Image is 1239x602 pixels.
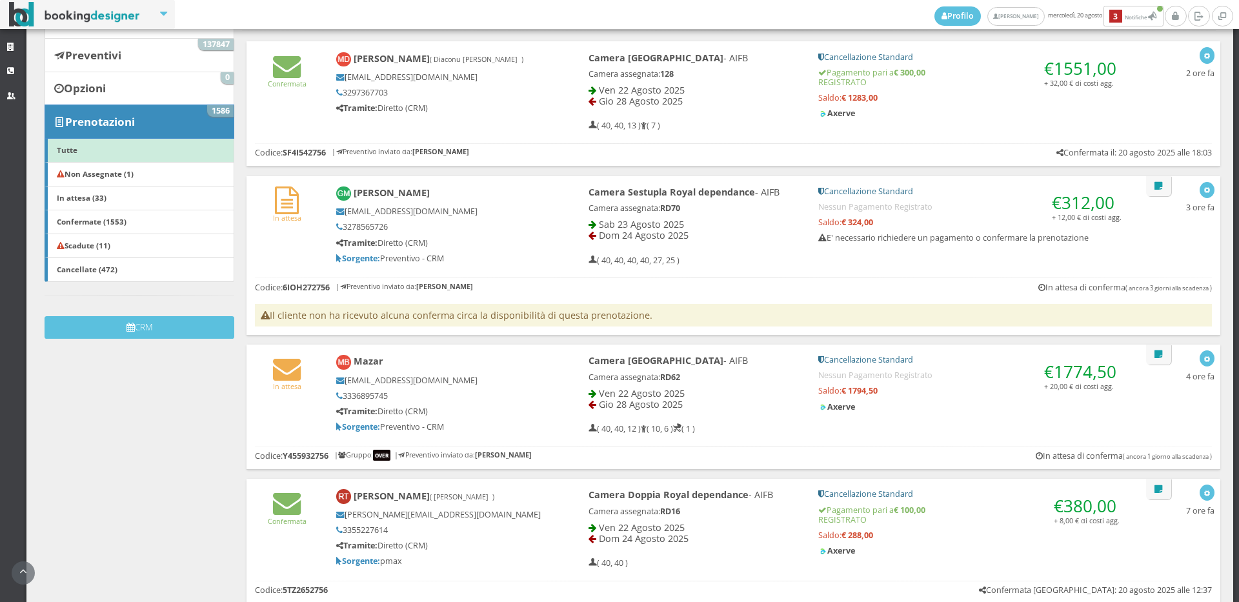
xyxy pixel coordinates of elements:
h5: Pagamento pari a REGISTRATO [818,68,1122,87]
img: BookingDesigner.com [9,2,140,27]
h5: Pagamento pari a REGISTRATO [818,505,1122,525]
h5: Diretto (CRM) [336,238,545,248]
b: Axerve [818,401,855,412]
span: 1774,50 [1054,360,1116,383]
b: [PERSON_NAME] [354,186,430,199]
h5: 3355227614 [336,525,545,535]
a: Confermata [268,505,307,525]
b: Sorgente: [336,556,380,567]
h5: 3297367703 [336,88,545,97]
small: + 8,00 € di costi agg. [1054,516,1120,525]
b: RD70 [660,203,680,214]
h5: ( 40, 40, 12 ) ( 10, 6 ) ( 1 ) [589,424,695,434]
h5: Diretto (CRM) [336,406,545,416]
h5: Saldo: [818,217,1122,227]
h5: Cancellazione Standard [818,52,1122,62]
img: gina mandoza [336,186,351,201]
h5: Codice: [255,585,328,595]
h5: E' necessario richiedere un pagamento o confermare la prenotazione [818,233,1122,243]
small: + 20,00 € di costi agg. [1044,381,1114,391]
span: € [1044,57,1116,80]
h5: Diretto (CRM) [336,103,545,113]
a: Non Assegnate (1) [45,162,234,186]
small: + 12,00 € di costi agg. [1052,212,1122,222]
b: Y455932756 [283,450,328,461]
a: Confermata [268,68,307,88]
b: Non Assegnate (1) [57,168,134,179]
strong: € 100,00 [894,505,925,516]
b: Opzioni [64,81,106,95]
a: In attesa [273,203,301,223]
span: 0 [221,72,234,84]
h5: In attesa di conferma [1036,451,1212,461]
h5: ( 40, 40 ) [589,558,628,568]
small: + 32,00 € di costi agg. [1044,78,1114,88]
h5: ( 40, 40, 40, 40, 27, 25 ) [589,256,680,265]
h5: 2 ore fa [1186,68,1214,78]
h5: Camera assegnata: [589,203,801,213]
b: Axerve [818,108,855,119]
h4: - AIFB [589,355,801,366]
b: Cancellate (472) [57,264,117,274]
strong: € 1794,50 [841,385,878,396]
span: Ven 22 Agosto 2025 [599,84,685,96]
h5: Nessun Pagamento Registrato [818,202,1122,212]
h6: | Preventivo inviato da: [336,283,473,291]
h5: Confermata il: 20 agosto 2025 alle 18:03 [1056,148,1212,157]
b: 3 [1109,10,1122,23]
b: Camera [GEOGRAPHIC_DATA] [589,354,723,366]
h4: - AIFB [589,489,801,500]
b: Axerve [818,545,855,556]
h5: 3278565726 [336,222,545,232]
span: Sab 23 Agosto 2025 [599,218,684,230]
span: Dom 24 Agosto 2025 [599,229,689,241]
span: Ven 22 Agosto 2025 [599,521,685,534]
a: Confermate (1553) [45,210,234,234]
a: Preventivi 137847 [45,38,234,72]
button: CRM [45,316,234,339]
h5: Saldo: [818,530,1122,540]
h5: In attesa di conferma [1038,283,1212,292]
b: Mazar [354,355,383,367]
span: 1586 [207,105,234,117]
span: € [1054,494,1116,517]
h5: Diretto (CRM) [336,541,545,550]
span: € [1044,360,1116,383]
span: 1551,00 [1054,57,1116,80]
strong: € 324,00 [841,217,873,228]
b: 6IOH272756 [283,282,330,293]
h5: Camera assegnata: [589,69,801,79]
b: Tramite: [336,237,378,248]
b: Tramite: [336,540,378,551]
span: Ven 22 Agosto 2025 [599,387,685,399]
a: Prenotazioni 1586 [45,105,234,138]
h5: pmax [336,556,545,566]
span: 312,00 [1062,191,1114,214]
h5: Camera assegnata: [589,372,801,382]
img: Roberto Tessitore [336,489,351,504]
h5: Preventivo - CRM [336,254,545,263]
b: Tutte [57,145,77,155]
h5: [PERSON_NAME][EMAIL_ADDRESS][DOMAIN_NAME] [336,510,545,519]
b: 5TZ2652756 [283,585,328,596]
h6: | Preventivo inviato da: [332,148,469,156]
h4: - AIFB [589,186,801,197]
b: RD62 [660,372,680,383]
h5: Preventivo - CRM [336,422,545,432]
small: ( [PERSON_NAME] ) [430,492,494,501]
b: Camera Sestupla Royal dependance [589,186,755,198]
span: Gio 28 Agosto 2025 [599,95,683,107]
small: ( ancora 1 giorno alla scadenza ) [1123,452,1212,461]
h5: Confermata [GEOGRAPHIC_DATA]: 20 agosto 2025 alle 12:37 [979,585,1212,595]
h5: Cancellazione Standard [818,355,1122,365]
a: Opzioni 0 [45,72,234,105]
a: [PERSON_NAME] [987,7,1045,26]
b: Sorgente: [336,421,380,432]
b: [PERSON_NAME] [412,146,469,156]
span: 380,00 [1063,494,1116,517]
h5: 4 ore fa [1186,372,1214,381]
span: 137847 [198,39,234,50]
h5: ( 40, 40, 13 ) ( 7 ) [589,121,660,130]
h5: 3 ore fa [1186,203,1214,212]
b: Camera [GEOGRAPHIC_DATA] [589,52,723,64]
